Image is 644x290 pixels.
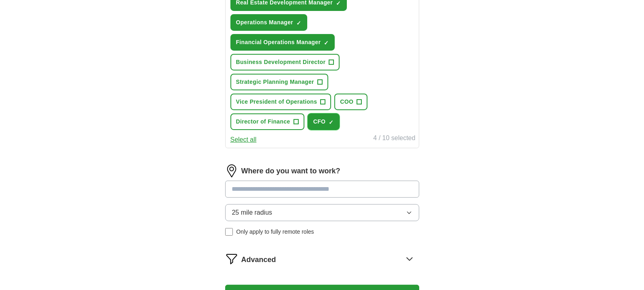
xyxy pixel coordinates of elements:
[236,228,314,236] span: Only apply to fully remote roles
[313,117,326,126] span: CFO
[236,18,293,27] span: Operations Manager
[232,208,272,217] span: 25 mile radius
[236,78,314,86] span: Strategic Planning Manager
[373,133,415,145] div: 4 / 10 selected
[308,113,340,130] button: CFO✓
[230,74,328,90] button: Strategic Planning Manager
[225,204,419,221] button: 25 mile radius
[230,113,304,130] button: Director of Finance
[236,117,290,126] span: Director of Finance
[241,166,340,177] label: Where do you want to work?
[329,119,334,126] span: ✓
[230,34,335,51] button: Financial Operations Manager✓
[225,252,238,265] img: filter
[340,98,353,106] span: COO
[241,254,276,265] span: Advanced
[236,58,326,66] span: Business Development Director
[225,228,233,236] input: Only apply to fully remote roles
[230,94,332,110] button: Vice President of Operations
[236,98,317,106] span: Vice President of Operations
[296,20,301,26] span: ✓
[225,164,238,177] img: location.png
[334,94,367,110] button: COO
[230,54,340,70] button: Business Development Director
[324,40,329,46] span: ✓
[236,38,321,47] span: Financial Operations Manager
[230,14,308,31] button: Operations Manager✓
[230,135,257,145] button: Select all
